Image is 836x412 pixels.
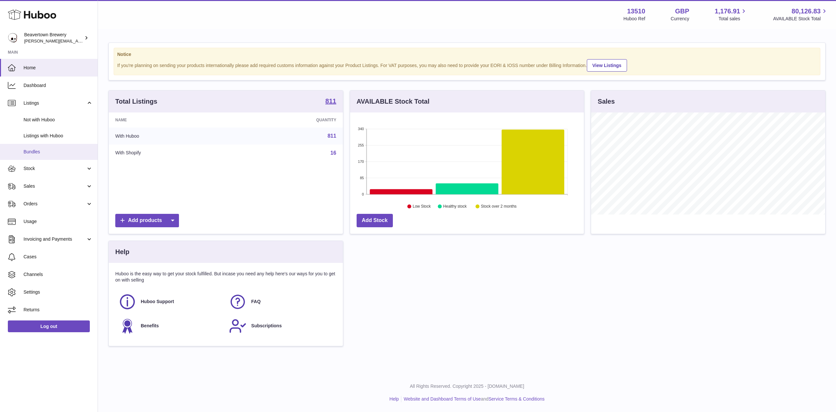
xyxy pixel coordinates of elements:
[115,97,157,106] h3: Total Listings
[24,149,93,155] span: Bundles
[481,204,517,209] text: Stock over 2 months
[24,32,83,44] div: Beavertown Brewery
[325,98,336,104] strong: 811
[235,112,343,128] th: Quantity
[773,16,828,22] span: AVAILABLE Stock Total
[8,320,90,332] a: Log out
[109,145,235,162] td: With Shopify
[229,317,333,335] a: Subscriptions
[404,396,481,402] a: Website and Dashboard Terms of Use
[24,38,166,43] span: [PERSON_NAME][EMAIL_ADDRESS][PERSON_NAME][DOMAIN_NAME]
[715,7,748,22] a: 1,176.91 Total sales
[24,65,93,71] span: Home
[413,204,431,209] text: Low Stock
[24,133,93,139] span: Listings with Huboo
[358,143,364,147] text: 255
[357,214,393,227] a: Add Stock
[675,7,689,16] strong: GBP
[109,112,235,128] th: Name
[24,100,86,106] span: Listings
[358,127,364,131] text: 340
[24,183,86,189] span: Sales
[115,248,129,256] h3: Help
[773,7,828,22] a: 80,126.83 AVAILABLE Stock Total
[328,133,336,139] a: 811
[229,293,333,311] a: FAQ
[24,307,93,313] span: Returns
[117,51,817,58] strong: Notice
[598,97,615,106] h3: Sales
[115,271,336,283] p: Huboo is the easy way to get your stock fulfilled. But incase you need any help here's our ways f...
[623,16,645,22] div: Huboo Ref
[24,201,86,207] span: Orders
[627,7,645,16] strong: 13510
[103,383,831,389] p: All Rights Reserved. Copyright 2025 - [DOMAIN_NAME]
[251,299,261,305] span: FAQ
[325,98,336,106] a: 811
[24,117,93,123] span: Not with Huboo
[792,7,821,16] span: 80,126.83
[362,192,364,196] text: 0
[251,323,281,329] span: Subscriptions
[24,165,86,172] span: Stock
[24,218,93,225] span: Usage
[390,396,399,402] a: Help
[443,204,467,209] text: Healthy stock
[109,128,235,145] td: With Huboo
[8,33,18,43] img: Matthew.McCormack@beavertownbrewery.co.uk
[119,317,222,335] a: Benefits
[119,293,222,311] a: Huboo Support
[24,271,93,278] span: Channels
[141,299,174,305] span: Huboo Support
[718,16,748,22] span: Total sales
[141,323,159,329] span: Benefits
[24,82,93,89] span: Dashboard
[587,59,627,72] a: View Listings
[330,150,336,156] a: 16
[360,176,364,180] text: 85
[715,7,740,16] span: 1,176.91
[117,58,817,72] div: If you're planning on sending your products internationally please add required customs informati...
[24,289,93,295] span: Settings
[24,236,86,242] span: Invoicing and Payments
[358,160,364,163] text: 170
[671,16,689,22] div: Currency
[24,254,93,260] span: Cases
[115,214,179,227] a: Add products
[489,396,545,402] a: Service Terms & Conditions
[401,396,544,402] li: and
[357,97,429,106] h3: AVAILABLE Stock Total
